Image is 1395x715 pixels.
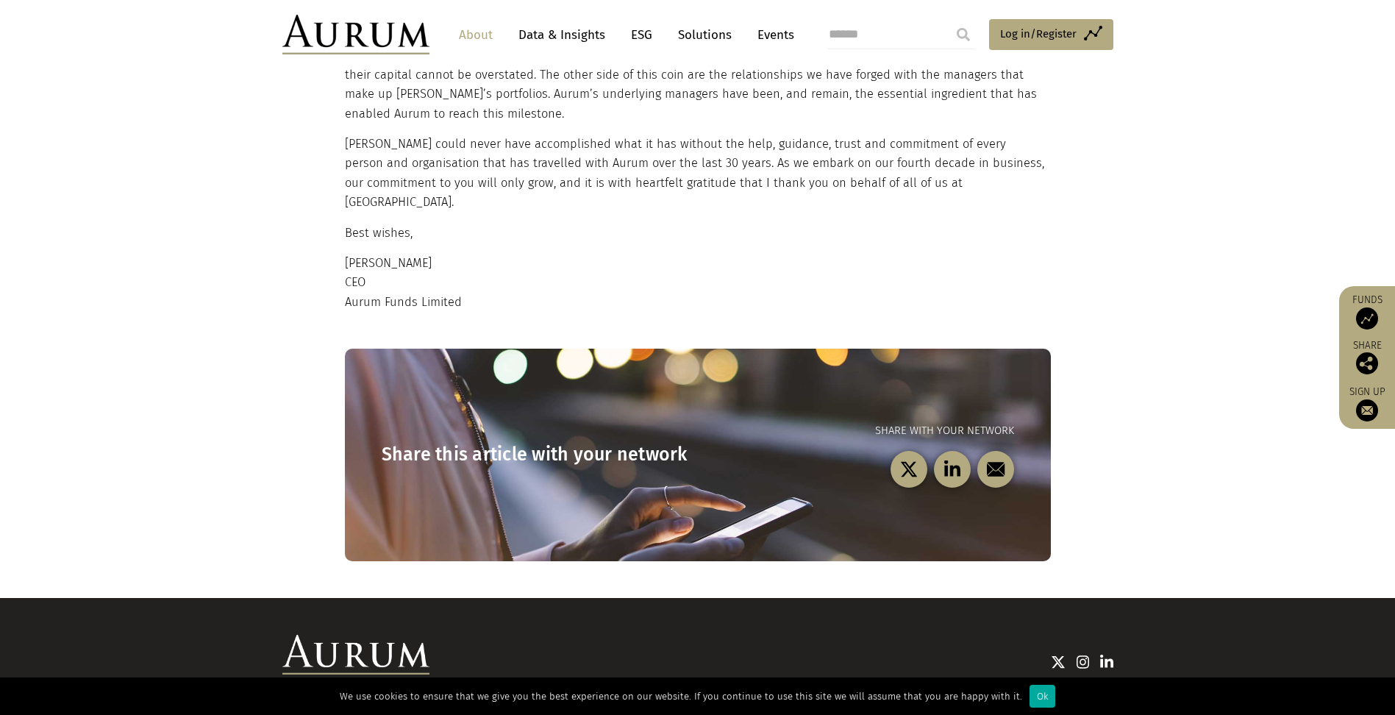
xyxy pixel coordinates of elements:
input: Submit [949,20,978,49]
a: ESG [624,21,660,49]
p: [PERSON_NAME] could never have accomplished what it has without the help, guidance, trust and com... [345,135,1047,213]
img: linkedin-black.svg [943,460,961,478]
span: Log in/Register [1000,25,1077,43]
a: Log in/Register [989,19,1113,50]
p: Best wishes, [345,224,1047,243]
img: Aurum [282,15,429,54]
h3: Share this article with your network [382,444,698,466]
img: Share this post [1356,352,1378,374]
img: twitter-black.svg [899,460,918,478]
img: Twitter icon [1051,655,1066,669]
img: email-black.svg [986,460,1005,478]
div: Ok [1030,685,1055,708]
a: Funds [1346,294,1388,330]
img: Sign up to our newsletter [1356,399,1378,421]
img: Linkedin icon [1100,655,1113,669]
a: Sign up [1346,385,1388,421]
a: About [452,21,500,49]
p: [PERSON_NAME] CEO Aurum Funds Limited [345,254,1047,312]
img: Aurum Logo [282,635,429,675]
img: Access Funds [1356,307,1378,330]
p: Share with your network [698,422,1014,440]
a: Data & Insights [511,21,613,49]
p: We are incredibly grateful to have arrived at this point in [PERSON_NAME]’s journey. So many fact... [345,26,1047,124]
img: Instagram icon [1077,655,1090,669]
a: Events [750,21,794,49]
div: Share [1346,341,1388,374]
a: Solutions [671,21,739,49]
